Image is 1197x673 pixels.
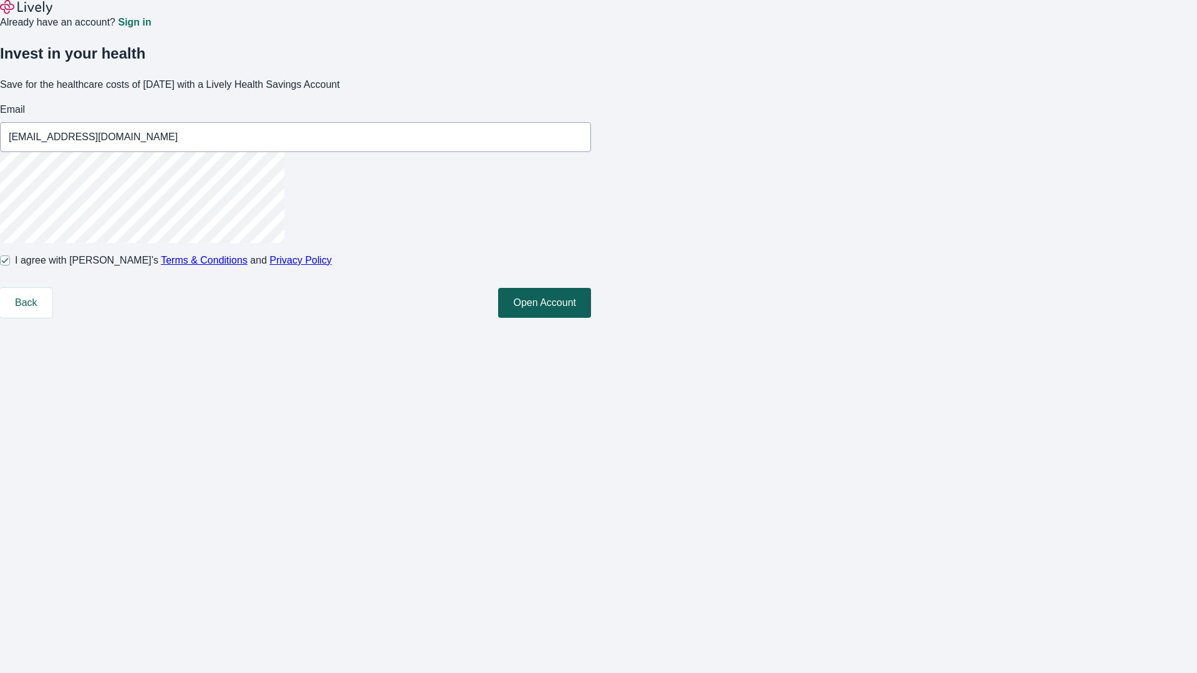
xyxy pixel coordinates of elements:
[15,253,332,268] span: I agree with [PERSON_NAME]’s and
[270,255,332,265] a: Privacy Policy
[498,288,591,318] button: Open Account
[161,255,248,265] a: Terms & Conditions
[118,17,151,27] a: Sign in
